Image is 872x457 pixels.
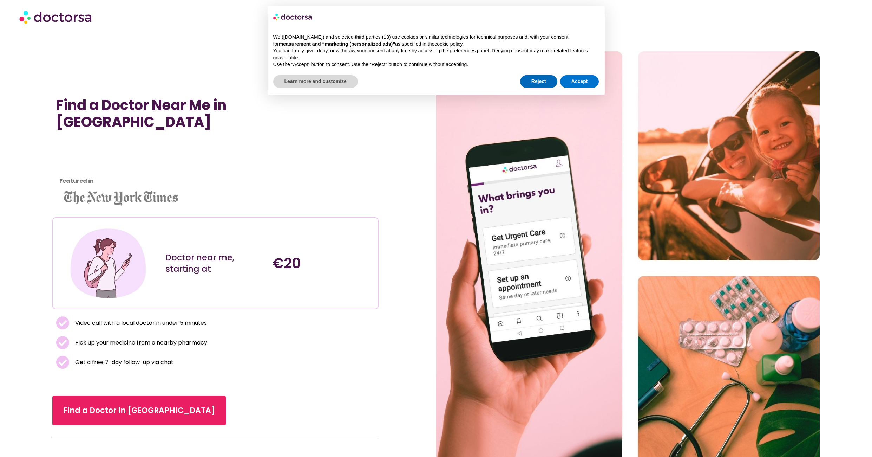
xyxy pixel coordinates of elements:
span: Pick up your medicine from a nearby pharmacy [73,338,207,348]
span: Find a Doctor in [GEOGRAPHIC_DATA] [63,405,215,416]
strong: measurement and “marketing (personalized ads)” [279,41,395,47]
h1: Find a Doctor Near Me in [GEOGRAPHIC_DATA] [56,97,375,130]
button: Learn more and customize [273,75,358,88]
a: Find a Doctor in [GEOGRAPHIC_DATA] [52,396,226,425]
h4: €20 [273,255,373,272]
a: cookie policy [434,41,462,47]
p: We ([DOMAIN_NAME]) and selected third parties (13) use cookies or similar technologies for techni... [273,34,599,47]
div: Doctor near me, starting at [165,252,265,275]
button: Accept [560,75,599,88]
img: logo [273,11,313,22]
iframe: Customer reviews powered by Trustpilot [56,137,119,190]
img: Illustration depicting a young woman in a casual outfit, engaged with her smartphone. She has a p... [68,223,148,303]
span: Video call with a local doctor in under 5 minutes [73,318,207,328]
span: Get a free 7-day follow-up via chat [73,358,173,367]
p: Use the “Accept” button to consent. Use the “Reject” button to continue without accepting. [273,61,599,68]
strong: Featured in [59,177,94,185]
p: You can freely give, deny, or withdraw your consent at any time by accessing the preferences pane... [273,47,599,61]
button: Reject [520,75,557,88]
